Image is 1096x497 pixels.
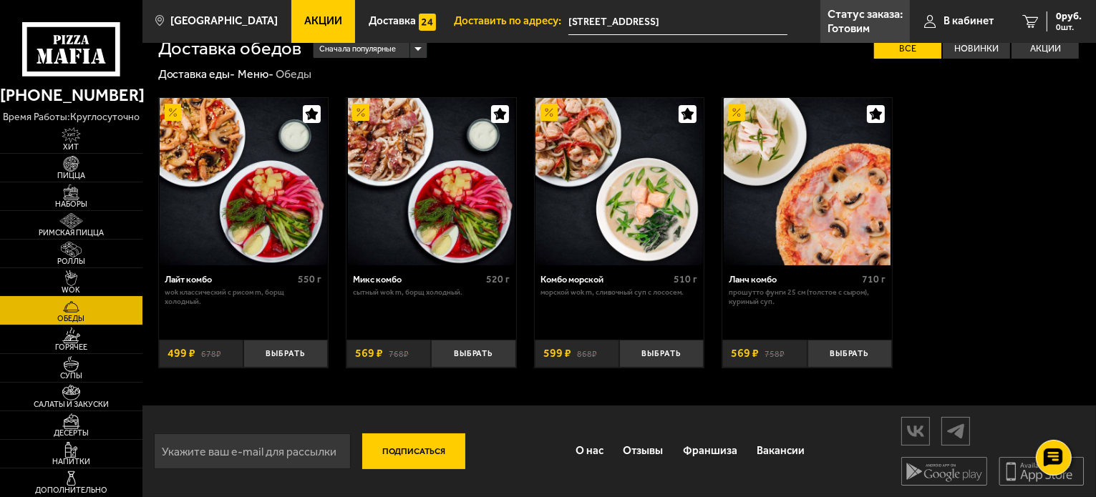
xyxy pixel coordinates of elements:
[353,288,510,297] p: Сытный Wok M, Борщ холодный.
[862,273,886,285] span: 710 г
[902,418,929,443] img: vk
[170,16,278,26] span: [GEOGRAPHIC_DATA]
[243,340,328,368] button: Выбрать
[431,340,515,368] button: Выбрать
[486,273,510,285] span: 520 г
[298,273,321,285] span: 550 г
[419,14,436,31] img: 15daf4d41897b9f0e9f617042186c801.svg
[566,433,614,470] a: О нас
[535,98,704,265] a: АкционныйКомбо морской
[352,104,369,121] img: Акционный
[944,16,994,26] span: В кабинет
[942,418,969,443] img: tg
[535,98,703,265] img: Комбо морской
[729,288,886,307] p: Прошутто Фунги 25 см (толстое с сыром), Куриный суп.
[765,348,785,359] s: 758 ₽
[540,104,558,121] img: Акционный
[614,433,674,470] a: Отзывы
[674,273,698,285] span: 510 г
[158,39,302,58] h1: Доставка обедов
[724,98,891,265] img: Ланч комбо
[722,98,892,265] a: АкционныйЛанч комбо
[276,67,311,82] div: Обеды
[362,433,465,469] button: Подписаться
[304,16,342,26] span: Акции
[165,104,182,121] img: Акционный
[159,98,329,265] a: АкционныйЛайт комбо
[729,274,858,285] div: Ланч комбо
[731,348,759,359] span: 569 ₽
[1012,39,1079,59] label: Акции
[389,348,409,359] s: 768 ₽
[165,274,294,285] div: Лайт комбо
[158,67,236,81] a: Доставка еды-
[160,98,327,265] img: Лайт комбо
[540,288,697,297] p: Морской Wok M, Сливочный суп с лососем.
[238,67,273,81] a: Меню-
[568,9,787,35] span: Пискарёвский проспект, 171А
[369,16,416,26] span: Доставка
[168,348,195,359] span: 499 ₽
[747,433,815,470] a: Вакансии
[874,39,941,59] label: Все
[568,9,787,35] input: Ваш адрес доставки
[543,348,571,359] span: 599 ₽
[319,39,396,60] span: Сначала популярные
[619,340,704,368] button: Выбрать
[353,274,482,285] div: Микс комбо
[355,348,383,359] span: 569 ₽
[673,433,747,470] a: Франшиза
[201,348,221,359] s: 678 ₽
[154,433,351,469] input: Укажите ваш e-mail для рассылки
[728,104,745,121] img: Акционный
[808,340,892,368] button: Выбрать
[346,98,516,265] a: АкционныйМикс комбо
[828,23,870,34] p: Готовим
[165,288,321,307] p: Wok классический с рисом M, Борщ холодный.
[828,9,903,20] p: Статус заказа:
[348,98,515,265] img: Микс комбо
[1056,11,1082,21] span: 0 руб.
[943,39,1010,59] label: Новинки
[540,274,670,285] div: Комбо морской
[1056,23,1082,31] span: 0 шт.
[577,348,597,359] s: 868 ₽
[454,16,568,26] span: Доставить по адресу:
